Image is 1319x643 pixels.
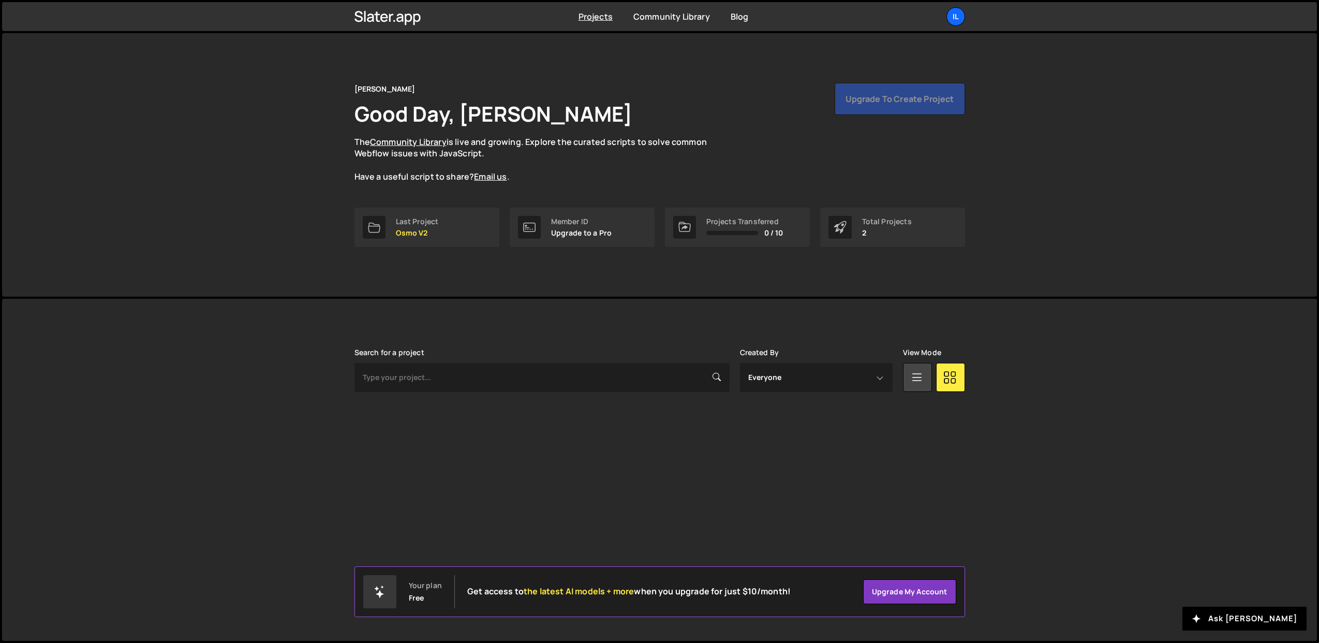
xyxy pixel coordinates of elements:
[370,136,447,148] a: Community Library
[764,229,783,237] span: 0 / 10
[862,229,912,237] p: 2
[354,99,633,128] h1: Good Day, [PERSON_NAME]
[396,229,439,237] p: Osmo V2
[354,363,730,392] input: Type your project...
[354,83,416,95] div: [PERSON_NAME]
[467,587,791,596] h2: Get access to when you upgrade for just $10/month!
[354,208,499,247] a: Last Project Osmo V2
[862,217,912,226] div: Total Projects
[863,579,956,604] a: Upgrade my account
[903,348,941,357] label: View Mode
[731,11,749,22] a: Blog
[633,11,710,22] a: Community Library
[706,217,783,226] div: Projects Transferred
[474,171,507,182] a: Email us
[1182,607,1307,631] button: Ask [PERSON_NAME]
[740,348,779,357] label: Created By
[551,217,612,226] div: Member ID
[354,136,727,183] p: The is live and growing. Explore the curated scripts to solve common Webflow issues with JavaScri...
[551,229,612,237] p: Upgrade to a Pro
[409,594,424,602] div: Free
[409,581,442,590] div: Your plan
[354,348,424,357] label: Search for a project
[946,7,965,26] a: Il
[579,11,613,22] a: Projects
[396,217,439,226] div: Last Project
[524,586,634,597] span: the latest AI models + more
